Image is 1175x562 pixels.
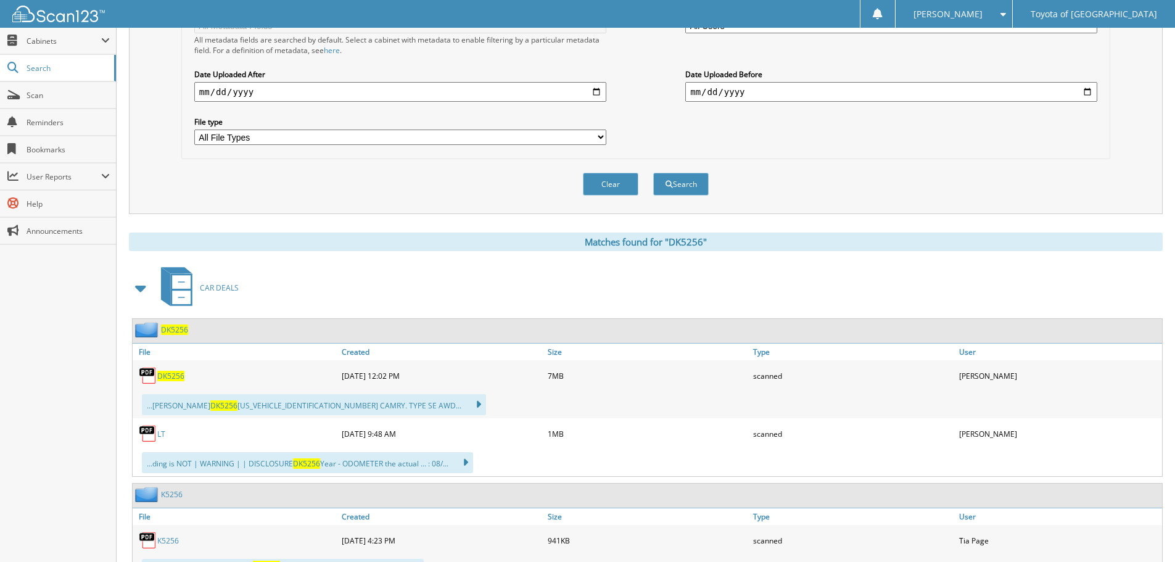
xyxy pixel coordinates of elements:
span: Toyota of [GEOGRAPHIC_DATA] [1031,10,1157,18]
img: folder2.png [135,322,161,337]
span: Scan [27,90,110,101]
div: scanned [750,363,956,388]
span: User Reports [27,171,101,182]
a: Type [750,344,956,360]
div: [DATE] 12:02 PM [339,363,545,388]
div: [PERSON_NAME] [956,421,1162,446]
span: DK5256 [293,458,320,469]
span: [PERSON_NAME] [913,10,983,18]
div: [PERSON_NAME] [956,363,1162,388]
iframe: Chat Widget [1113,503,1175,562]
span: Help [27,199,110,209]
a: Size [545,344,751,360]
img: scan123-logo-white.svg [12,6,105,22]
label: File type [194,117,606,127]
div: ...[PERSON_NAME] [US_VEHICLE_IDENTIFICATION_NUMBER] CAMRY. TYPE SE AWD... [142,394,486,415]
button: Search [653,173,709,196]
div: All metadata fields are searched by default. Select a cabinet with metadata to enable filtering b... [194,35,606,56]
a: CAR DEALS [154,263,239,312]
input: end [685,82,1097,102]
div: 941KB [545,528,751,553]
img: PDF.png [139,366,157,385]
span: Reminders [27,117,110,128]
div: ...ding is NOT | WARNING | | DISCLOSURE Year - ODOMETER the actual ... : 08/... [142,452,473,473]
div: 7MB [545,363,751,388]
span: CAR DEALS [200,283,239,293]
a: Size [545,508,751,525]
a: File [133,508,339,525]
div: [DATE] 9:48 AM [339,421,545,446]
img: PDF.png [139,424,157,443]
a: K5256 [161,489,183,500]
a: LT [157,429,165,439]
a: K5256 [157,535,179,546]
span: DK5256 [210,400,237,411]
input: start [194,82,606,102]
a: File [133,344,339,360]
img: PDF.png [139,531,157,550]
a: DK5256 [161,324,188,335]
div: Tia Page [956,528,1162,553]
a: Type [750,508,956,525]
div: 1MB [545,421,751,446]
span: Bookmarks [27,144,110,155]
label: Date Uploaded Before [685,69,1097,80]
button: Clear [583,173,638,196]
img: folder2.png [135,487,161,502]
div: scanned [750,528,956,553]
div: Matches found for "DK5256" [129,233,1163,251]
div: [DATE] 4:23 PM [339,528,545,553]
span: Announcements [27,226,110,236]
a: DK5256 [157,371,184,381]
a: User [956,344,1162,360]
label: Date Uploaded After [194,69,606,80]
div: scanned [750,421,956,446]
span: Search [27,63,108,73]
a: Created [339,344,545,360]
span: Cabinets [27,36,101,46]
a: Created [339,508,545,525]
a: here [324,45,340,56]
a: User [956,508,1162,525]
